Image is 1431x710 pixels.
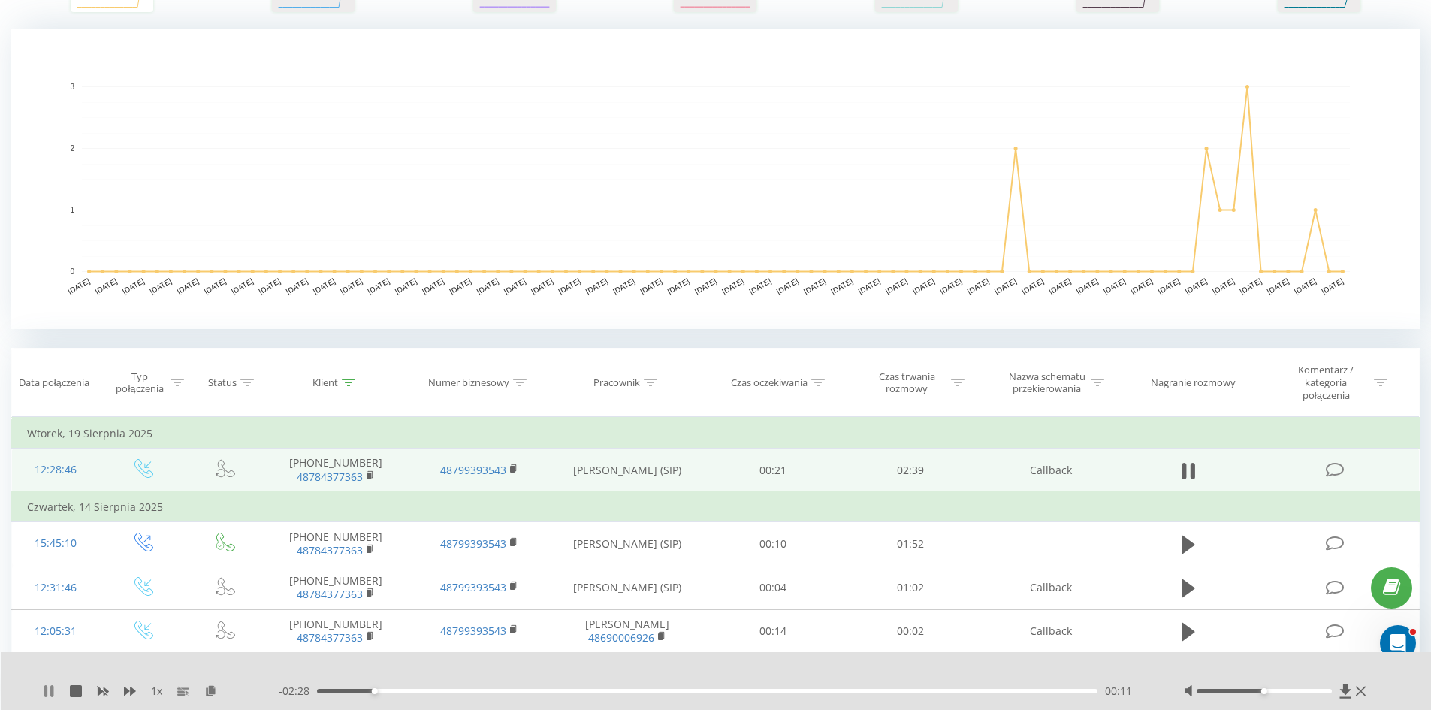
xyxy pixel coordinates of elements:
text: [DATE] [1020,276,1045,295]
text: [DATE] [1075,276,1100,295]
td: Callback [979,609,1122,654]
div: 12:05:31 [27,617,85,646]
text: [DATE] [312,276,337,295]
div: Accessibility label [371,688,377,694]
text: [DATE] [693,276,718,295]
text: [DATE] [748,276,773,295]
td: [PHONE_NUMBER] [264,449,407,493]
iframe: Intercom live chat [1380,625,1416,661]
text: [DATE] [1320,276,1345,295]
div: Czas trwania rozmowy [867,370,947,396]
a: 48799393543 [440,624,506,638]
text: [DATE] [121,276,146,295]
a: 48690006926 [588,630,654,645]
div: Komentarz / kategoria połączenia [1282,364,1370,402]
div: Czas oczekiwania [731,376,808,389]
td: [PHONE_NUMBER] [264,522,407,566]
td: 01:02 [842,566,980,609]
text: [DATE] [285,276,309,295]
a: 48784377363 [297,543,363,557]
text: 0 [70,267,74,276]
text: [DATE] [1266,276,1291,295]
text: [DATE] [421,276,445,295]
div: Typ połączenia [113,370,166,396]
text: [DATE] [884,276,909,295]
text: [DATE] [1184,276,1209,295]
div: 15:45:10 [27,529,85,558]
text: [DATE] [230,276,255,295]
text: [DATE] [1048,276,1073,295]
div: Pracownik [593,376,640,389]
text: [DATE] [666,276,691,295]
td: 02:39 [842,449,980,493]
text: [DATE] [339,276,364,295]
td: Czwartek, 14 Sierpnia 2025 [12,492,1420,522]
text: [DATE] [966,276,991,295]
td: Callback [979,566,1122,609]
td: [PHONE_NUMBER] [264,609,407,654]
text: [DATE] [1129,276,1154,295]
td: [PHONE_NUMBER] [264,566,407,609]
text: [DATE] [857,276,882,295]
td: [PERSON_NAME] (SIP) [551,522,705,566]
text: [DATE] [775,276,800,295]
text: [DATE] [503,276,527,295]
text: [DATE] [639,276,663,295]
a: 48784377363 [297,587,363,601]
text: [DATE] [475,276,500,295]
text: [DATE] [584,276,609,295]
div: Nazwa schematu przekierowania [1007,370,1087,396]
td: [PERSON_NAME] [551,609,705,654]
text: [DATE] [1211,276,1236,295]
text: [DATE] [203,276,228,295]
td: Wtorek, 19 Sierpnia 2025 [12,418,1420,449]
text: [DATE] [938,276,963,295]
svg: A chart. [11,29,1420,329]
td: 00:14 [705,609,842,654]
div: Numer biznesowy [428,376,509,389]
td: 00:21 [705,449,842,493]
text: [DATE] [557,276,582,295]
div: 12:28:46 [27,455,85,485]
text: [DATE] [829,276,854,295]
text: [DATE] [530,276,554,295]
text: [DATE] [802,276,827,295]
a: 48799393543 [440,580,506,594]
div: Status [208,376,237,389]
text: [DATE] [176,276,201,295]
text: [DATE] [94,276,119,295]
text: [DATE] [1157,276,1182,295]
span: - 02:28 [279,684,317,699]
div: Klient [312,376,338,389]
a: 48784377363 [297,630,363,645]
text: [DATE] [1293,276,1318,295]
text: [DATE] [993,276,1018,295]
text: 3 [70,83,74,91]
span: 00:11 [1105,684,1132,699]
span: 1 x [151,684,162,699]
text: [DATE] [911,276,936,295]
text: [DATE] [720,276,745,295]
text: [DATE] [1239,276,1263,295]
td: [PERSON_NAME] (SIP) [551,449,705,493]
text: [DATE] [611,276,636,295]
text: [DATE] [394,276,418,295]
td: 00:02 [842,609,980,654]
td: [PERSON_NAME] (SIP) [551,566,705,609]
div: Accessibility label [1261,688,1267,694]
div: Data połączenia [19,376,89,389]
text: [DATE] [1102,276,1127,295]
text: [DATE] [258,276,282,295]
text: [DATE] [448,276,472,295]
text: [DATE] [367,276,391,295]
text: [DATE] [67,276,92,295]
text: 2 [70,144,74,153]
a: 48784377363 [297,470,363,484]
div: 12:31:46 [27,573,85,603]
a: 48799393543 [440,463,506,477]
td: 00:10 [705,522,842,566]
div: Nagranie rozmowy [1151,376,1236,389]
text: [DATE] [148,276,173,295]
a: 48799393543 [440,536,506,551]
